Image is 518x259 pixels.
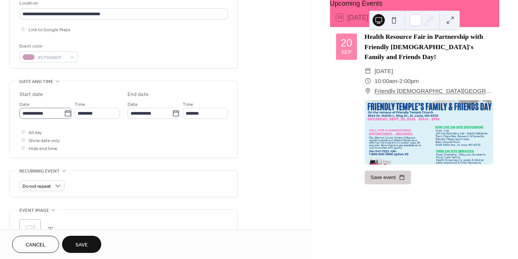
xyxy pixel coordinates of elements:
[22,182,51,191] span: Do not repeat
[12,236,59,253] button: Cancel
[19,219,41,241] div: ;
[38,54,66,62] span: #CF98B8FF
[29,137,60,145] span: Show date only
[19,206,49,214] span: Event image
[75,101,85,109] span: Time
[128,91,149,99] div: End date
[365,32,493,62] div: Health Resource Fair in Partnership with Friendly [DEMOGRAPHIC_DATA]'s Family and Friends Day!
[19,42,77,50] div: Event color
[128,101,138,109] span: Date
[375,76,397,86] span: 10:00am
[19,91,43,99] div: Start date
[375,86,493,96] a: Friendly [DEMOGRAPHIC_DATA][GEOGRAPHIC_DATA] [STREET_ADDRESS][PERSON_NAME][PERSON_NAME][PERSON_NAME]
[341,50,352,55] div: Sep
[19,78,53,86] span: Date and time
[62,236,101,253] button: Save
[399,76,419,86] span: 2:00pm
[365,76,371,86] div: ​
[19,167,60,175] span: Recurring event
[29,129,42,137] span: All day
[183,101,193,109] span: Time
[375,66,393,76] span: [DATE]
[29,145,57,153] span: Hide end time
[75,241,88,249] span: Save
[397,76,399,86] span: -
[365,171,411,184] button: Save event
[19,101,30,109] span: Date
[341,38,352,48] div: 20
[29,26,70,34] span: Link to Google Maps
[365,86,371,96] div: ​
[26,241,46,249] span: Cancel
[365,66,371,76] div: ​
